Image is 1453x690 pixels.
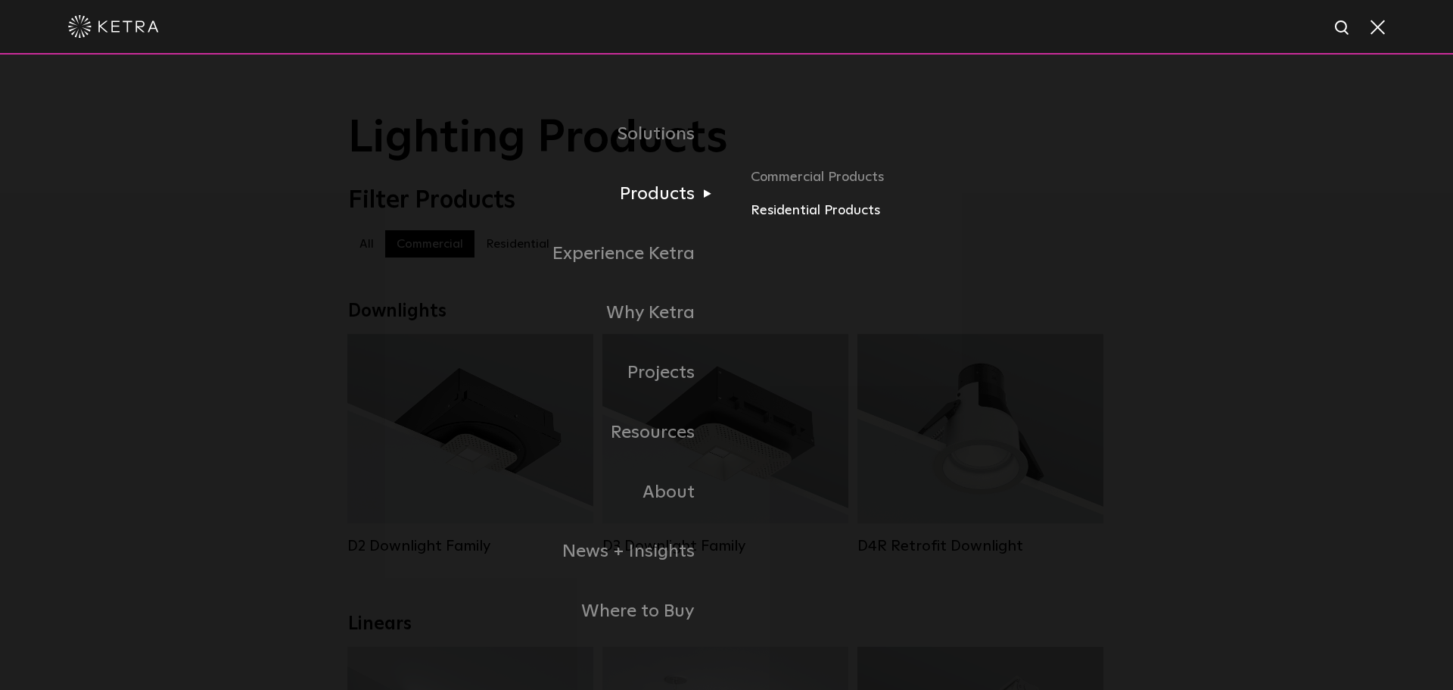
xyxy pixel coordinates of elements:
a: Resources [348,403,726,463]
a: Residential Products [751,200,1105,222]
a: Why Ketra [348,283,726,343]
a: Projects [348,343,726,403]
a: Experience Ketra [348,224,726,284]
a: About [348,463,726,523]
div: Navigation Menu [348,105,1105,642]
img: search icon [1333,19,1352,38]
a: Products [348,164,726,224]
a: Commercial Products [751,167,1105,200]
a: Solutions [348,105,726,164]
img: ketra-logo-2019-white [68,15,159,38]
a: News + Insights [348,522,726,582]
a: Where to Buy [348,582,726,642]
